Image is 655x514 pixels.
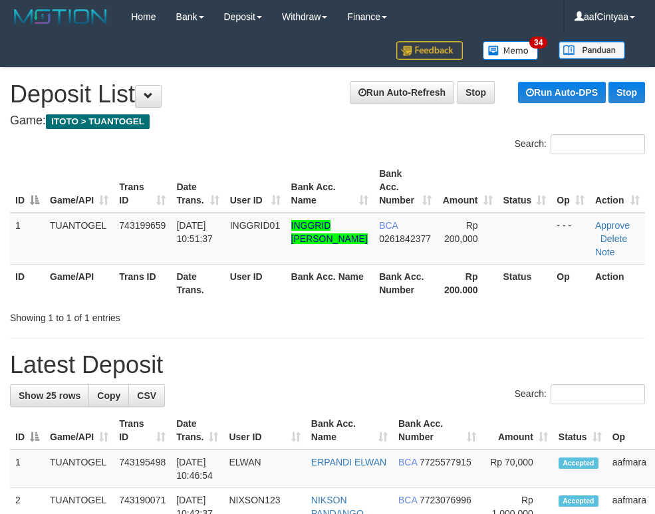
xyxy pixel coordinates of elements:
[10,162,45,213] th: ID: activate to sort column descending
[551,264,590,302] th: Op
[46,114,150,129] span: ITOTO > TUANTOGEL
[379,233,431,244] span: Copy 0261842377 to clipboard
[559,457,598,469] span: Accepted
[225,264,286,302] th: User ID
[45,213,114,265] td: TUANTOGEL
[374,162,437,213] th: Bank Acc. Number: activate to sort column ascending
[10,114,645,128] h4: Game:
[551,213,590,265] td: - - -
[114,162,171,213] th: Trans ID: activate to sort column ascending
[437,162,498,213] th: Amount: activate to sort column ascending
[551,162,590,213] th: Op: activate to sort column ascending
[223,450,305,488] td: ELWAN
[114,412,171,450] th: Trans ID: activate to sort column ascending
[45,264,114,302] th: Game/API
[171,450,223,488] td: [DATE] 10:46:54
[114,264,171,302] th: Trans ID
[10,384,89,407] a: Show 25 rows
[10,7,111,27] img: MOTION_logo.png
[19,390,80,401] span: Show 25 rows
[230,220,280,231] span: INGGRID01
[515,384,645,404] label: Search:
[374,264,437,302] th: Bank Acc. Number
[176,220,213,244] span: [DATE] 10:51:37
[444,220,478,244] span: Rp 200,000
[559,495,598,507] span: Accepted
[10,306,263,324] div: Showing 1 to 1 of 1 entries
[225,162,286,213] th: User ID: activate to sort column ascending
[350,81,454,104] a: Run Auto-Refresh
[119,220,166,231] span: 743199659
[608,82,645,103] a: Stop
[171,264,224,302] th: Date Trans.
[595,247,615,257] a: Note
[45,412,114,450] th: Game/API: activate to sort column ascending
[551,384,645,404] input: Search:
[515,134,645,154] label: Search:
[595,220,630,231] a: Approve
[420,495,471,505] span: Copy 7723076996 to clipboard
[88,384,129,407] a: Copy
[396,41,463,60] img: Feedback.jpg
[529,37,547,49] span: 34
[10,213,45,265] td: 1
[128,384,165,407] a: CSV
[481,450,553,488] td: Rp 70,000
[483,41,539,60] img: Button%20Memo.svg
[171,412,223,450] th: Date Trans.: activate to sort column ascending
[559,41,625,59] img: panduan.png
[498,264,552,302] th: Status
[420,457,471,467] span: Copy 7725577915 to clipboard
[137,390,156,401] span: CSV
[291,220,368,244] a: INGGRID [PERSON_NAME]
[306,412,393,450] th: Bank Acc. Name: activate to sort column ascending
[398,457,417,467] span: BCA
[45,162,114,213] th: Game/API: activate to sort column ascending
[45,450,114,488] td: TUANTOGEL
[398,495,417,505] span: BCA
[590,162,645,213] th: Action: activate to sort column ascending
[10,264,45,302] th: ID
[437,264,498,302] th: Rp 200.000
[590,264,645,302] th: Action
[457,81,495,104] a: Stop
[393,412,481,450] th: Bank Acc. Number: activate to sort column ascending
[473,33,549,67] a: 34
[553,412,607,450] th: Status: activate to sort column ascending
[10,412,45,450] th: ID: activate to sort column descending
[97,390,120,401] span: Copy
[10,81,645,108] h1: Deposit List
[518,82,606,103] a: Run Auto-DPS
[379,220,398,231] span: BCA
[286,264,374,302] th: Bank Acc. Name
[600,233,627,244] a: Delete
[10,352,645,378] h1: Latest Deposit
[286,162,374,213] th: Bank Acc. Name: activate to sort column ascending
[10,450,45,488] td: 1
[498,162,552,213] th: Status: activate to sort column ascending
[481,412,553,450] th: Amount: activate to sort column ascending
[551,134,645,154] input: Search:
[311,457,386,467] a: ERPANDI ELWAN
[223,412,305,450] th: User ID: activate to sort column ascending
[171,162,224,213] th: Date Trans.: activate to sort column ascending
[114,450,171,488] td: 743195498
